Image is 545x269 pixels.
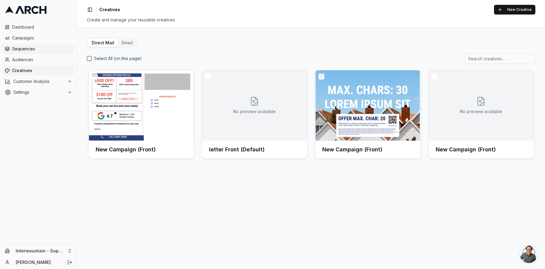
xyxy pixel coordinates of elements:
img: Front creative for New Campaign (Front) [315,70,421,141]
a: Sequences [2,44,75,54]
button: Intermountain - Superior Water & Air [2,246,75,256]
input: Search creatives... [464,53,535,64]
span: Dashboard [12,24,72,30]
button: Log out [65,258,74,267]
span: Creatives [99,7,120,13]
span: Customer Analysis [13,78,65,84]
a: Open chat [520,245,538,263]
a: Creatives [2,66,75,75]
a: Campaigns [2,33,75,43]
svg: No creative preview [476,97,486,106]
div: Create and manage your reusable creatives [87,17,535,23]
p: No preview available [460,109,502,115]
span: Audiences [12,57,72,63]
button: Email [118,39,136,47]
button: New Creative [494,5,535,14]
a: Dashboard [2,22,75,32]
p: No preview available [233,109,276,115]
h3: letter Front (Default) [209,145,265,154]
span: Creatives [12,68,72,74]
a: Audiences [2,55,75,65]
button: Settings [2,87,75,97]
h3: New Campaign (Front) [96,145,156,154]
span: Intermountain - Superior Water & Air [16,248,65,254]
button: Direct Mail [88,39,118,47]
img: Front creative for New Campaign (Front) [88,70,194,141]
h3: New Campaign (Front) [436,145,496,154]
span: Settings [13,89,65,95]
svg: No creative preview [250,97,259,106]
button: Customer Analysis [2,77,75,86]
nav: breadcrumb [99,7,120,13]
a: [PERSON_NAME] [16,259,61,265]
span: Sequences [12,46,72,52]
label: Select All (on this page) [94,55,142,62]
h3: New Campaign (Front) [322,145,382,154]
span: Campaigns [12,35,72,41]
